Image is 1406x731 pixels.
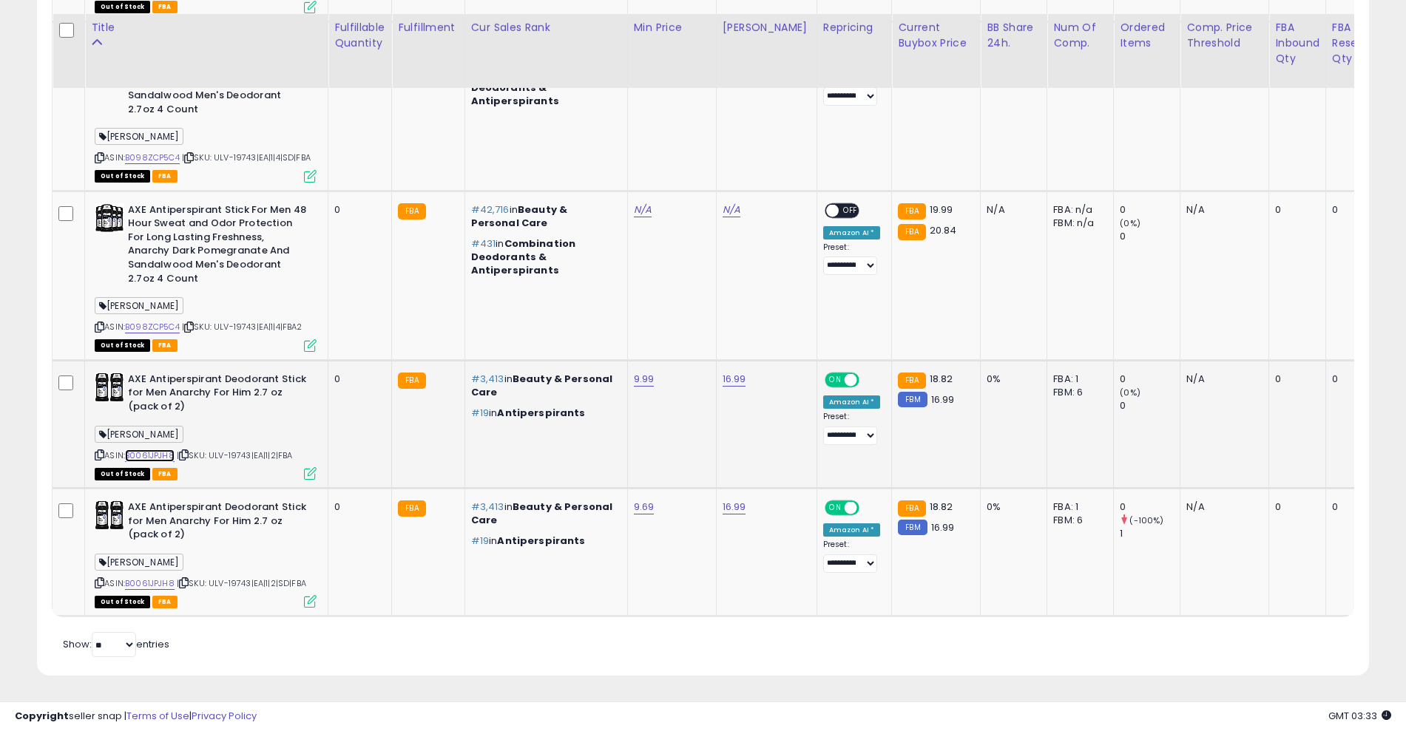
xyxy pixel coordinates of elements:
[95,426,183,443] span: [PERSON_NAME]
[1129,514,1163,526] small: (-100%)
[471,203,510,217] span: #42,716
[334,373,380,386] div: 0
[1275,373,1314,386] div: 0
[930,223,957,237] span: 20.84
[125,321,180,333] a: B098ZCP5C4
[95,34,317,181] div: ASIN:
[1053,203,1102,217] div: FBA: n/a
[839,204,862,217] span: OFF
[826,502,845,514] span: ON
[634,20,710,35] div: Min Price
[930,372,953,386] span: 18.82
[898,500,925,517] small: FBA
[1186,373,1257,386] div: N/A
[471,237,496,251] span: #431
[152,1,178,13] span: FBA
[931,392,955,407] span: 16.99
[987,373,1035,386] div: 0%
[1120,399,1180,412] div: 0
[497,406,585,420] span: Antiperspirants
[125,152,180,164] a: B098ZCP5C4
[634,500,655,514] a: 9.69
[898,392,927,407] small: FBM
[1186,203,1257,217] div: N/A
[931,520,955,534] span: 16.99
[398,20,458,35] div: Fulfillment
[1053,500,1102,514] div: FBA: 1
[182,152,311,163] span: | SKU: ULV-19743|EA|1|4|SD|FBA
[1120,500,1180,514] div: 0
[826,373,845,386] span: ON
[398,203,425,220] small: FBA
[95,203,317,350] div: ASIN:
[471,534,616,548] p: in
[723,372,746,387] a: 16.99
[471,237,576,277] span: Combination Deodorants & Antiperspirants
[95,468,150,480] span: All listings that are currently out of stock and unavailable for purchase on Amazon
[823,242,881,276] div: Preset:
[152,468,178,480] span: FBA
[930,500,953,514] span: 18.82
[823,73,881,106] div: Preset:
[128,500,308,545] b: AXE Antiperspirant Deodorant Stick for Men Anarchy For Him 2.7 oz (pack of 2)
[1275,20,1319,67] div: FBA inbound Qty
[152,596,178,608] span: FBA
[471,237,616,278] p: in
[1053,217,1102,230] div: FBM: n/a
[898,520,927,535] small: FBM
[1053,20,1107,51] div: Num of Comp.
[987,500,1035,514] div: 0%
[95,128,183,145] span: [PERSON_NAME]
[898,373,925,389] small: FBA
[95,203,124,233] img: 51-inoLIAhL._SL40_.jpg
[1053,514,1102,527] div: FBM: 6
[1332,500,1376,514] div: 0
[471,500,613,527] span: Beauty & Personal Care
[1053,373,1102,386] div: FBA: 1
[823,540,881,573] div: Preset:
[471,406,489,420] span: #19
[471,373,616,399] p: in
[125,449,175,462] a: B0061JPJH8
[987,20,1041,51] div: BB Share 24h.
[823,226,881,239] div: Amazon AI *
[856,373,880,386] span: OFF
[823,412,881,445] div: Preset:
[1186,20,1263,51] div: Comp. Price Threshold
[334,20,385,51] div: Fulfillable Quantity
[1120,387,1140,398] small: (0%)
[95,500,124,530] img: 51NAb8F-vtL._SL40_.jpg
[126,709,189,723] a: Terms of Use
[723,203,740,217] a: N/A
[471,203,616,230] p: in
[823,523,881,537] div: Amazon AI *
[471,372,613,399] span: Beauty & Personal Care
[1275,203,1314,217] div: 0
[182,321,303,333] span: | SKU: ULV-19743|EA|1|4|FBA2
[95,297,183,314] span: [PERSON_NAME]
[987,203,1035,217] div: N/A
[95,1,150,13] span: All listings that are currently out of stock and unavailable for purchase on Amazon
[398,500,425,517] small: FBA
[1120,20,1174,51] div: Ordered Items
[128,373,308,418] b: AXE Antiperspirant Deodorant Stick for Men Anarchy For Him 2.7 oz (pack of 2)
[177,577,306,589] span: | SKU: ULV-19743|EA|1|2|SD|FBA
[723,500,746,514] a: 16.99
[1120,230,1180,243] div: 0
[152,339,178,352] span: FBA
[471,500,616,527] p: in
[1332,373,1376,386] div: 0
[471,407,616,420] p: in
[723,20,811,35] div: [PERSON_NAME]
[898,20,974,51] div: Current Buybox Price
[497,534,585,548] span: Antiperspirants
[192,709,257,723] a: Privacy Policy
[177,449,293,461] span: | SKU: ULV-19743|EA|1|2|FBA
[898,224,925,240] small: FBA
[334,203,380,217] div: 0
[1332,20,1382,67] div: FBA Reserved Qty
[152,170,178,183] span: FBA
[634,372,655,387] a: 9.99
[471,500,504,514] span: #3,413
[1120,203,1180,217] div: 0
